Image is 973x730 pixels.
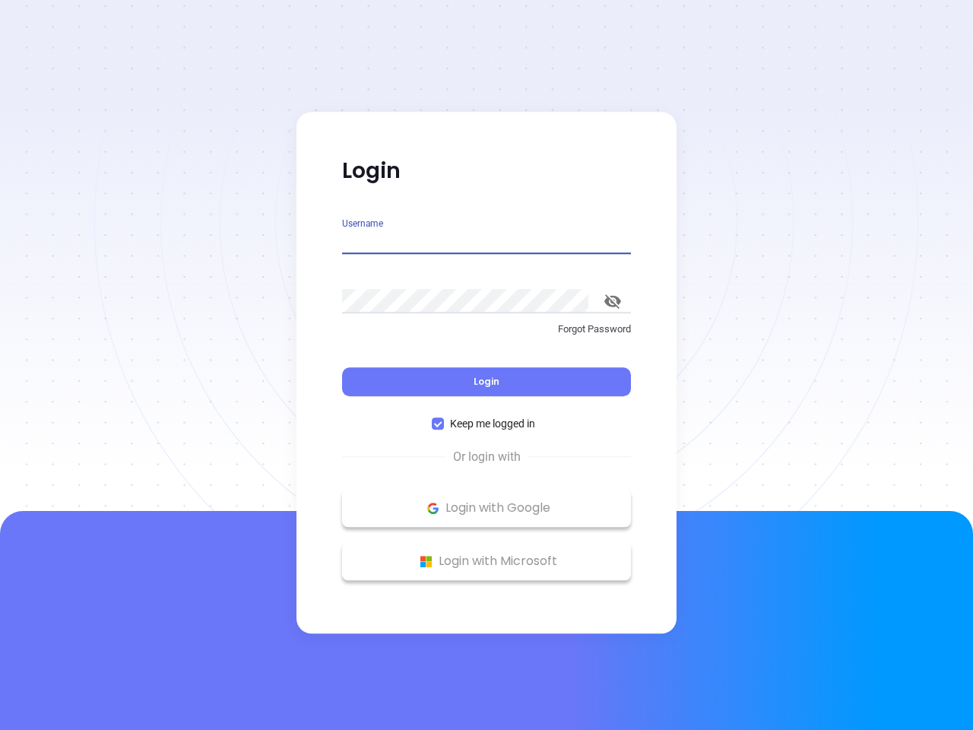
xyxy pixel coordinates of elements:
[594,283,631,319] button: toggle password visibility
[342,367,631,396] button: Login
[342,157,631,185] p: Login
[342,489,631,527] button: Google Logo Login with Google
[474,375,499,388] span: Login
[350,497,623,519] p: Login with Google
[445,448,528,466] span: Or login with
[342,322,631,337] p: Forgot Password
[423,499,442,518] img: Google Logo
[342,219,383,228] label: Username
[350,550,623,573] p: Login with Microsoft
[444,415,541,432] span: Keep me logged in
[417,552,436,571] img: Microsoft Logo
[342,542,631,580] button: Microsoft Logo Login with Microsoft
[342,322,631,349] a: Forgot Password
